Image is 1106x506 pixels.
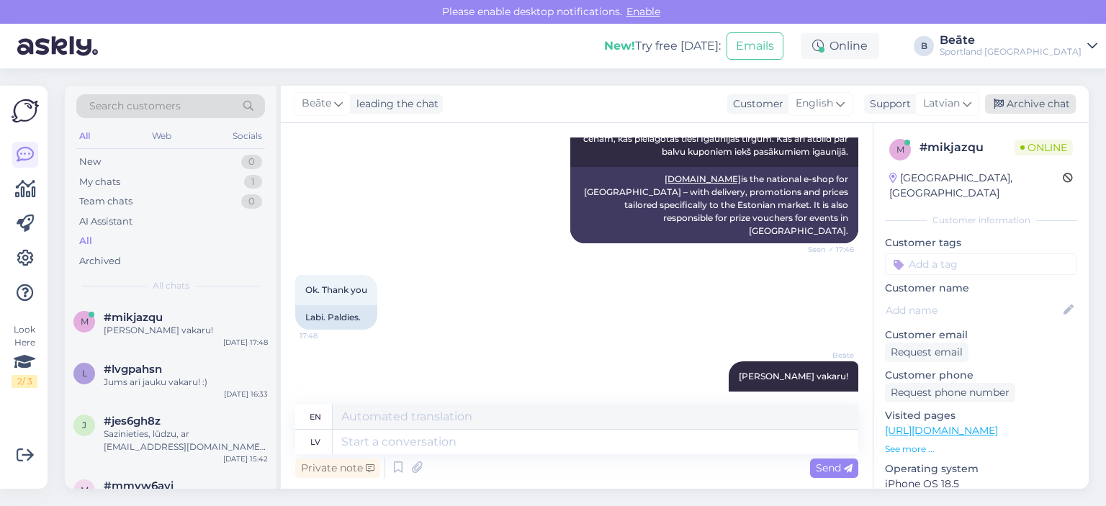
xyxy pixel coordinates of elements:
[295,458,380,478] div: Private note
[241,155,262,169] div: 0
[985,94,1076,114] div: Archive chat
[81,316,89,327] span: m
[885,214,1077,227] div: Customer information
[923,96,960,112] span: Latvian
[885,383,1015,402] div: Request phone number
[81,484,89,495] span: m
[305,284,367,295] span: Ok. Thank you
[885,408,1077,423] p: Visited pages
[885,368,1077,383] p: Customer phone
[310,405,321,429] div: en
[739,371,848,381] span: [PERSON_NAME] vakaru!
[351,96,439,112] div: leading the chat
[816,461,853,474] span: Send
[223,453,268,464] div: [DATE] 15:42
[12,375,37,388] div: 2 / 3
[79,234,92,248] div: All
[800,244,854,255] span: Seen ✓ 17:46
[104,415,161,428] span: #jes6gh8z
[79,175,120,189] div: My chats
[12,97,39,125] img: Askly Logo
[665,173,741,184] a: [DOMAIN_NAME]
[79,214,132,229] div: AI Assistant
[223,337,268,348] div: [DATE] 17:48
[104,324,268,337] div: [PERSON_NAME] vakaru!
[889,171,1063,201] div: [GEOGRAPHIC_DATA], [GEOGRAPHIC_DATA]
[12,323,37,388] div: Look Here
[885,281,1077,296] p: Customer name
[570,167,858,243] div: is the national e-shop for [GEOGRAPHIC_DATA] – with delivery, promotions and prices tailored spec...
[896,144,904,155] span: m
[302,96,331,112] span: Beāte
[104,363,162,376] span: #lvgpahsn
[153,279,189,292] span: All chats
[727,96,783,112] div: Customer
[230,127,265,145] div: Socials
[300,330,354,341] span: 17:48
[244,175,262,189] div: 1
[796,96,833,112] span: English
[224,389,268,399] div: [DATE] 16:33
[104,428,268,453] div: Sazinieties, lūdzu, ar [EMAIL_ADDRESS][DOMAIN_NAME] Nosūtīs Jums jaunu atgriešanas etiķeti.
[241,194,262,209] div: 0
[940,35,1082,46] div: Beāte
[914,36,934,56] div: B
[622,5,665,18] span: Enable
[89,99,181,114] span: Search customers
[149,127,174,145] div: Web
[79,194,132,209] div: Team chats
[82,368,87,379] span: l
[79,155,101,169] div: New
[604,39,635,53] b: New!
[864,96,911,112] div: Support
[801,33,879,59] div: Online
[79,254,121,268] div: Archived
[885,461,1077,476] p: Operating system
[885,476,1077,492] p: iPhone OS 18.5
[920,139,1015,156] div: # mikjazqu
[885,235,1077,250] p: Customer tags
[104,479,174,492] span: #mmvw6ayi
[310,430,320,454] div: lv
[604,37,721,55] div: Try free [DATE]:
[940,35,1097,58] a: BeāteSportland [GEOGRAPHIC_DATA]
[295,305,377,330] div: Labi. Paldies.
[885,253,1077,275] input: Add a tag
[885,424,998,437] a: [URL][DOMAIN_NAME]
[76,127,93,145] div: All
[886,302,1061,318] input: Add name
[727,32,783,60] button: Emails
[940,46,1082,58] div: Sportland [GEOGRAPHIC_DATA]
[82,420,86,430] span: j
[104,311,163,324] span: #mikjazqu
[885,443,1077,456] p: See more ...
[1015,140,1073,155] span: Online
[885,327,1077,343] p: Customer email
[800,350,854,361] span: Beāte
[885,343,968,362] div: Request email
[104,376,268,389] div: Jums arī jauku vakaru! :)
